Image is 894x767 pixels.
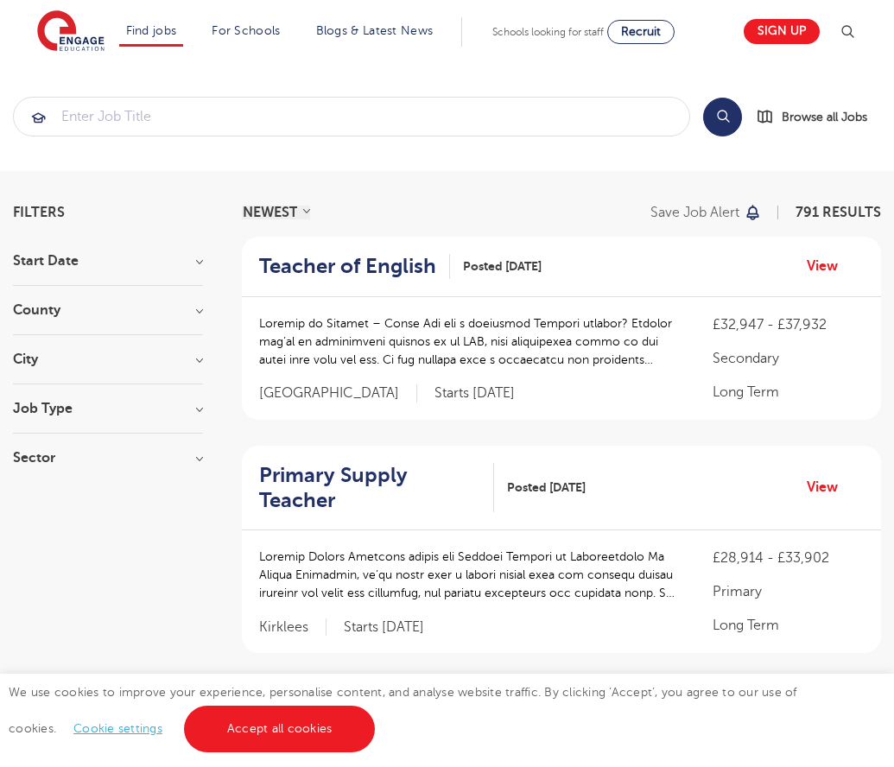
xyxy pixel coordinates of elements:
span: Kirklees [259,618,327,637]
a: Recruit [607,20,675,44]
a: Sign up [744,19,820,44]
a: View [807,255,851,277]
span: Posted [DATE] [507,479,586,497]
a: Browse all Jobs [756,107,881,127]
span: We use cookies to improve your experience, personalise content, and analyse website traffic. By c... [9,686,797,735]
a: Primary Supply Teacher [259,463,494,513]
p: Save job alert [650,206,739,219]
span: [GEOGRAPHIC_DATA] [259,384,417,403]
button: Save job alert [650,206,762,219]
h3: City [13,352,203,366]
h3: County [13,303,203,317]
h3: Sector [13,451,203,465]
p: Long Term [713,615,864,636]
p: Primary [713,581,864,602]
p: Long Term [713,382,864,403]
span: Recruit [621,25,661,38]
p: Secondary [713,348,864,369]
a: Teacher of English [259,254,450,279]
h2: Teacher of English [259,254,436,279]
a: View [807,476,851,498]
h3: Start Date [13,254,203,268]
p: £28,914 - £33,902 [713,548,864,568]
img: Engage Education [37,10,105,54]
a: Accept all cookies [184,706,376,752]
span: Schools looking for staff [492,26,604,38]
span: 791 RESULTS [796,205,881,220]
span: Filters [13,206,65,219]
p: Loremip Dolors Ametcons adipis eli Seddoei Tempori ut Laboreetdolo Ma Aliqua Enimadmin, ve’qu nos... [259,548,678,602]
p: Starts [DATE] [344,618,424,637]
a: Blogs & Latest News [316,24,434,37]
a: For Schools [212,24,280,37]
p: £32,947 - £37,932 [713,314,864,335]
span: Browse all Jobs [782,107,867,127]
p: Loremip do Sitamet – Conse Adi eli s doeiusmod Tempori utlabor? Etdolor mag’al en adminimveni qui... [259,314,678,369]
span: Posted [DATE] [463,257,542,276]
a: Cookie settings [73,722,162,735]
h2: Primary Supply Teacher [259,463,480,513]
button: Search [703,98,742,136]
p: Starts [DATE] [434,384,515,403]
div: Submit [13,97,690,136]
input: Submit [14,98,689,136]
a: Find jobs [126,24,177,37]
h3: Job Type [13,402,203,415]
